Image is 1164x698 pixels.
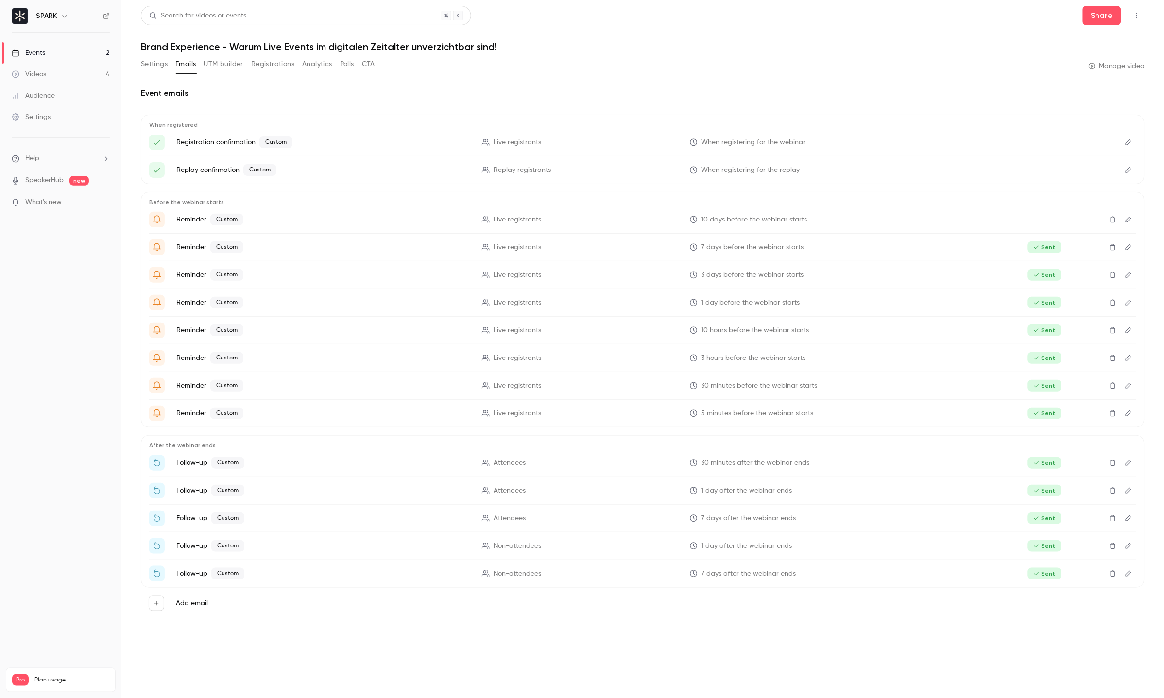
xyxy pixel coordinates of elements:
button: Edit [1121,323,1136,338]
li: Webinar verpasst? Wir hätten da noch was für dich! [149,566,1136,581]
button: Edit [1121,538,1136,554]
span: Custom [210,380,243,392]
span: 7 days before the webinar starts [702,242,804,253]
span: Sent [1028,241,1061,253]
p: Reminder [176,380,470,392]
span: Live registrants [494,353,541,363]
h1: Brand Experience - Warum Live Events im digitalen Zeitalter unverzichtbar sind! [141,41,1145,52]
h6: SPARK [36,11,57,21]
span: Custom [243,164,276,176]
span: Non-attendees [494,541,541,551]
li: Bist du bereit? In wenigen Stunden starten wir gemeinsam! [149,295,1136,310]
button: Edit [1121,295,1136,310]
li: Bist du bereit? In wenigen Tagen starten wir gemeinsam! [149,267,1136,283]
button: Settings [141,56,168,72]
p: Reminder [176,352,470,364]
span: 30 minutes before the webinar starts [702,381,818,391]
span: Live registrants [494,270,541,280]
span: Live registrants [494,409,541,419]
span: Pro [12,674,29,686]
span: When registering for the replay [702,165,800,175]
span: Custom [210,324,243,336]
span: Live registrants [494,325,541,336]
button: Edit [1121,135,1136,150]
span: 3 days before the webinar starts [702,270,804,280]
span: Live registrants [494,137,541,148]
p: Reminder [176,214,470,225]
p: When registered [149,121,1136,129]
button: Delete [1105,295,1121,310]
span: When registering for the webinar [702,137,806,148]
span: What's new [25,197,62,207]
span: Help [25,153,39,164]
button: Edit [1121,162,1136,178]
p: Replay confirmation [176,164,470,176]
span: 1 day after the webinar ends [702,486,792,496]
li: Heute ist es so weit – dein exklusives Webinar startet in Kürze! [149,350,1136,366]
button: CTA [362,56,375,72]
p: Follow-up [176,512,470,524]
div: Videos [12,69,46,79]
button: Edit [1121,455,1136,471]
button: Polls [340,56,354,72]
p: Reminder [176,269,470,281]
button: Delete [1105,212,1121,227]
p: Reminder [176,408,470,419]
span: Sent [1028,485,1061,496]
button: Edit [1121,267,1136,283]
button: Registrations [251,56,294,72]
span: Custom [210,352,243,364]
li: Jetzt exklusiven Platz sichern! [149,483,1136,498]
button: Delete [1105,323,1121,338]
div: Events [12,48,45,58]
p: Follow-up [176,540,470,552]
button: Delete [1105,566,1121,581]
li: Heute ist es so weit – dein exklusives Webinar startet in Kürze! [149,406,1136,421]
button: Edit [1121,566,1136,581]
button: Delete [1105,511,1121,526]
span: Sent [1028,408,1061,419]
li: Dein persönlicher Platz wartet – noch bis Sonntag! [149,511,1136,526]
span: Custom [210,269,243,281]
span: Live registrants [494,215,541,225]
span: Plan usage [34,676,109,684]
li: Danke fürs Dabeisein – das war erst der Anfang! [149,455,1136,471]
li: Heute ist es so weit – dein exklusives Webinar startet in Kürze! [149,323,1136,338]
span: 30 minutes after the webinar ends [702,458,810,468]
button: Edit [1121,511,1136,526]
span: Custom [211,485,244,496]
p: Reminder [176,324,470,336]
span: 3 hours before the webinar starts [702,353,806,363]
button: Edit [1121,212,1136,227]
span: Sent [1028,512,1061,524]
button: UTM builder [204,56,243,72]
span: Live registrants [494,298,541,308]
button: Delete [1105,538,1121,554]
p: Registration confirmation [176,136,470,148]
span: Custom [210,297,243,308]
button: Emails [175,56,196,72]
li: Du bist dabei! So holst du das Meiste aus unserem Webinar. [149,135,1136,150]
span: new [69,176,89,186]
p: Reminder [176,297,470,308]
span: 1 day after the webinar ends [702,541,792,551]
span: Non-attendees [494,569,541,579]
span: Sent [1028,457,1061,469]
span: 7 days after the webinar ends [702,513,796,524]
button: Delete [1105,455,1121,471]
span: 1 day before the webinar starts [702,298,800,308]
li: Wir haben dich vermisst – komm uns doch besuchen! [149,538,1136,554]
h2: Event emails [141,87,1145,99]
span: Custom [210,408,243,419]
button: Delete [1105,239,1121,255]
button: Edit [1121,483,1136,498]
button: Delete [1105,406,1121,421]
button: Edit [1121,378,1136,393]
p: Before the webinar starts [149,198,1136,206]
p: Reminder [176,241,470,253]
button: Edit [1121,350,1136,366]
p: Follow-up [176,457,470,469]
span: Sent [1028,540,1061,552]
span: Sent [1028,269,1061,281]
p: Follow-up [176,568,470,579]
